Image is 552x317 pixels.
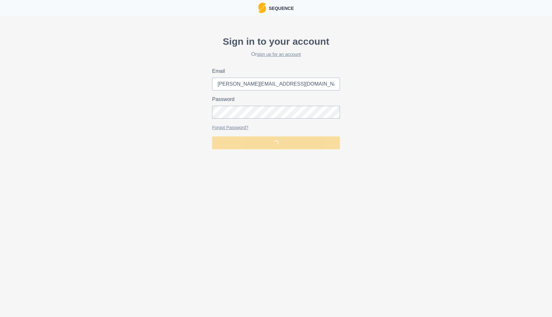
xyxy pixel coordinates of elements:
img: Logo [258,3,266,13]
a: sign up for an account [257,52,301,57]
a: LogoSequence [258,3,294,13]
label: Email [212,67,336,75]
p: Sign in to your account [212,34,340,49]
a: Forgot Password? [212,125,249,130]
h2: Or [212,51,340,57]
p: Sequence [266,4,294,12]
label: Password [212,96,336,103]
